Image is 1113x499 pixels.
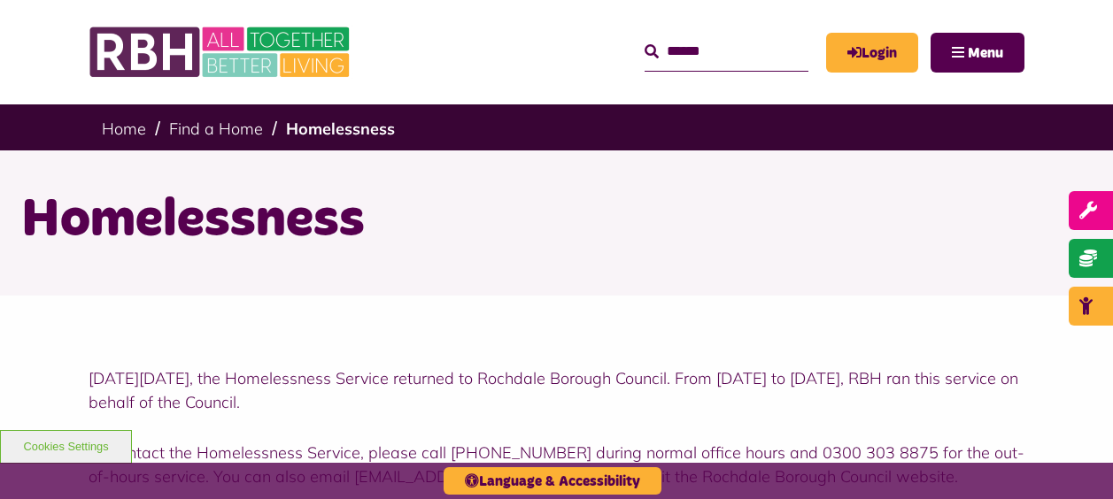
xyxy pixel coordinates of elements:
a: Home [102,119,146,139]
p: [DATE][DATE], the Homelessness Service returned to Rochdale Borough Council. From [DATE] to [DATE... [89,366,1024,414]
a: MyRBH [826,33,918,73]
p: To contact the Homelessness Service, please call [PHONE_NUMBER] during normal office hours and 03... [89,441,1024,488]
a: Homelessness [286,119,395,139]
span: Menu [968,46,1003,60]
button: Navigation [931,33,1024,73]
button: Language & Accessibility [444,467,661,495]
a: Find a Home [169,119,263,139]
h1: Homelessness [21,186,1093,255]
img: RBH [89,18,354,87]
